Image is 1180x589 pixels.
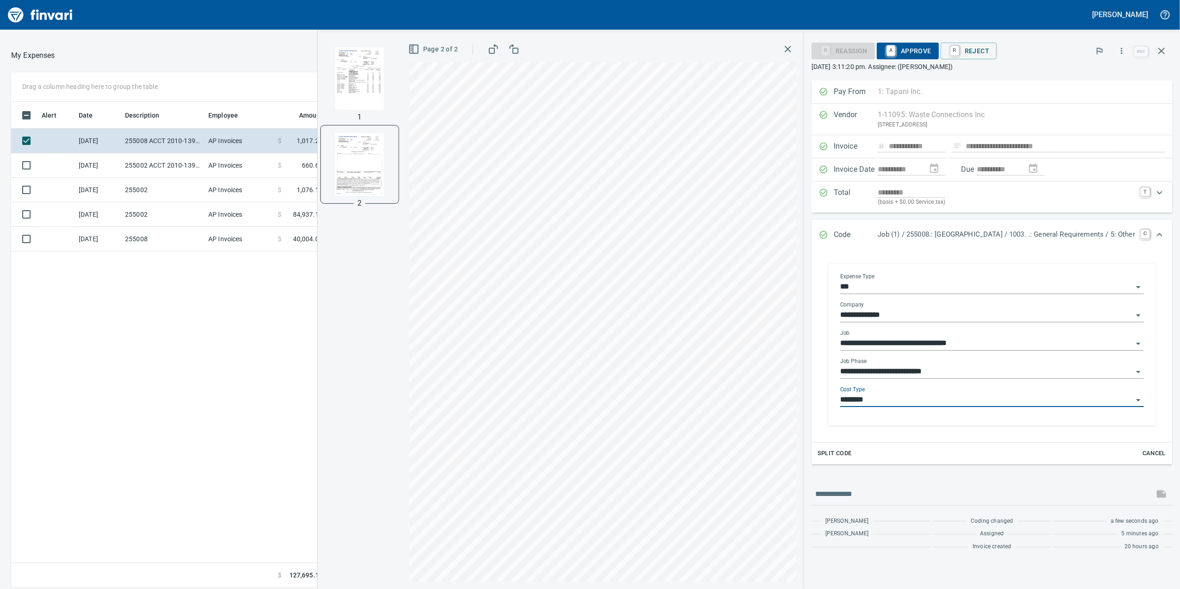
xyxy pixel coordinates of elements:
button: Flag [1089,41,1110,61]
td: [DATE] [75,129,121,153]
img: Page 2 [328,133,391,196]
span: Approve [884,43,931,59]
span: 1,076.10 [297,185,323,194]
button: More [1111,41,1132,61]
h5: [PERSON_NAME] [1093,10,1148,19]
span: Alert [42,110,56,121]
td: [DATE] [75,178,121,202]
button: Split Code [815,446,854,461]
span: Description [125,110,172,121]
img: Page 1 [328,47,391,110]
td: [DATE] [75,202,121,227]
span: 20 hours ago [1124,542,1159,551]
td: AP Invoices [205,178,274,202]
span: $ [278,161,281,170]
span: $ [278,136,281,145]
span: Assigned [980,529,1004,539]
span: Description [125,110,160,121]
span: Reject [948,43,989,59]
span: Employee [208,110,238,121]
span: $ [278,210,281,219]
button: Open [1132,309,1145,322]
p: 2 [357,198,362,209]
button: Open [1132,281,1145,294]
nav: breadcrumb [11,50,55,61]
span: 5 minutes ago [1122,529,1159,539]
p: (basis + $0.00 Service tax) [878,198,1135,207]
p: Total [834,187,878,207]
td: AP Invoices [205,129,274,153]
span: $ [278,234,281,244]
td: AP Invoices [205,227,274,251]
button: AApprove [877,43,939,59]
div: Expand [812,182,1173,213]
button: Page 2 of 2 [406,41,462,58]
span: Date [79,110,105,121]
span: a few seconds ago [1111,517,1159,526]
td: 255002 ACCT 2010-1391591 [121,153,205,178]
button: Open [1132,337,1145,350]
td: AP Invoices [205,153,274,178]
span: Date [79,110,93,121]
div: Expand [812,220,1173,251]
label: Job Phase [840,358,867,364]
span: 84,937.19 [293,210,323,219]
span: [PERSON_NAME] [825,529,868,539]
div: Expand [812,251,1173,464]
a: T [1141,187,1150,196]
span: This records your message into the invoice and notifies anyone mentioned [1150,483,1173,505]
p: Job (1) / 255008.: [GEOGRAPHIC_DATA] / 1003. .: General Requirements / 5: Other [878,229,1135,240]
span: Amount [287,110,323,121]
label: Cost Type [840,387,865,392]
p: 1 [357,112,362,123]
label: Company [840,302,864,307]
a: C [1141,229,1150,238]
span: Coding changed [971,517,1013,526]
td: AP Invoices [205,202,274,227]
span: Close invoice [1132,40,1173,62]
span: 127,695.18 [289,570,323,580]
img: Finvari [6,4,75,26]
button: Open [1132,394,1145,407]
td: 255002 [121,178,205,202]
span: Alert [42,110,69,121]
td: 255002 [121,202,205,227]
td: [DATE] [75,153,121,178]
span: 660.63 [302,161,323,170]
span: Amount [299,110,323,121]
span: [PERSON_NAME] [825,517,868,526]
a: R [950,45,959,56]
td: 255008 [121,227,205,251]
label: Expense Type [840,274,874,279]
span: Split Code [818,448,852,459]
p: My Expenses [11,50,55,61]
span: 1,017.26 [297,136,323,145]
p: Drag a column heading here to group the table [22,82,158,91]
span: $ [278,185,281,194]
span: Cancel [1142,448,1167,459]
label: Job [840,330,850,336]
a: A [887,45,895,56]
span: Invoice created [973,542,1011,551]
span: $ [278,570,281,580]
p: Code [834,229,878,241]
span: 40,004.00 [293,234,323,244]
button: Cancel [1139,446,1169,461]
span: Page 2 of 2 [410,44,458,55]
button: [PERSON_NAME] [1090,7,1150,22]
td: [DATE] [75,227,121,251]
td: 255008 ACCT 2010-1396500 [121,129,205,153]
div: Reassign [812,46,875,54]
button: Open [1132,365,1145,378]
p: [DATE] 3:11:20 pm. Assignee: ([PERSON_NAME]) [812,62,1173,71]
span: Employee [208,110,250,121]
a: esc [1134,46,1148,56]
button: RReject [941,43,997,59]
